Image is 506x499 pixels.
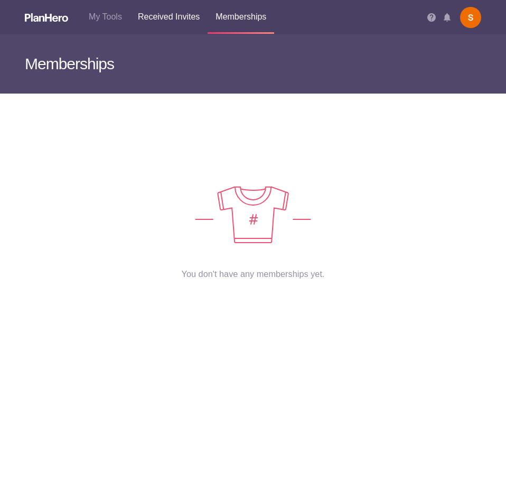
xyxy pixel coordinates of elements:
[427,13,436,22] img: Help icon
[444,13,451,22] img: Notifications
[25,13,68,22] img: Logo white planhero
[16,267,490,280] h4: You don't have any memberships yet.
[25,34,481,94] h3: Memberships
[460,7,481,28] img: Acg8ockomsf3uwbjdjhrqzhulvtzf hfq4wspi0pua2mebs05la4ta s96 c?1760382613
[195,186,311,243] img: Empty teams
